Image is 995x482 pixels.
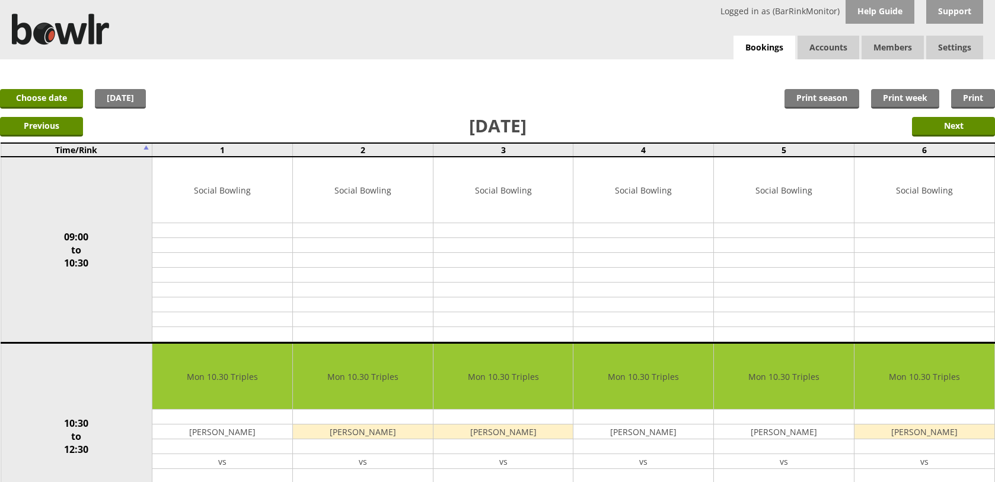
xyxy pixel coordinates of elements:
td: 6 [854,143,994,157]
a: Print week [871,89,939,109]
span: Members [862,36,924,59]
td: vs [714,454,854,469]
td: Social Bowling [573,157,713,223]
span: Settings [926,36,983,59]
td: Mon 10.30 Triples [854,344,994,410]
a: Print season [784,89,859,109]
td: vs [573,454,713,469]
a: Bookings [734,36,795,60]
td: Mon 10.30 Triples [714,344,854,410]
td: Mon 10.30 Triples [433,344,573,410]
td: [PERSON_NAME] [433,424,573,439]
td: Social Bowling [293,157,433,223]
td: Social Bowling [433,157,573,223]
td: 2 [293,143,433,157]
td: [PERSON_NAME] [854,424,994,439]
a: Print [951,89,995,109]
td: Mon 10.30 Triples [573,344,713,410]
td: [PERSON_NAME] [293,424,433,439]
span: Accounts [798,36,859,59]
td: [PERSON_NAME] [714,424,854,439]
td: [PERSON_NAME] [573,424,713,439]
td: 3 [433,143,573,157]
td: 1 [152,143,293,157]
td: Social Bowling [152,157,292,223]
td: [PERSON_NAME] [152,424,292,439]
td: vs [854,454,994,469]
td: vs [433,454,573,469]
td: Mon 10.30 Triples [293,344,433,410]
td: vs [152,454,292,469]
td: Time/Rink [1,143,152,157]
td: 09:00 to 10:30 [1,157,152,343]
td: Mon 10.30 Triples [152,344,292,410]
td: Social Bowling [714,157,854,223]
td: vs [293,454,433,469]
td: 5 [714,143,854,157]
td: Social Bowling [854,157,994,223]
td: 4 [573,143,714,157]
input: Next [912,117,995,137]
a: [DATE] [95,89,146,109]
